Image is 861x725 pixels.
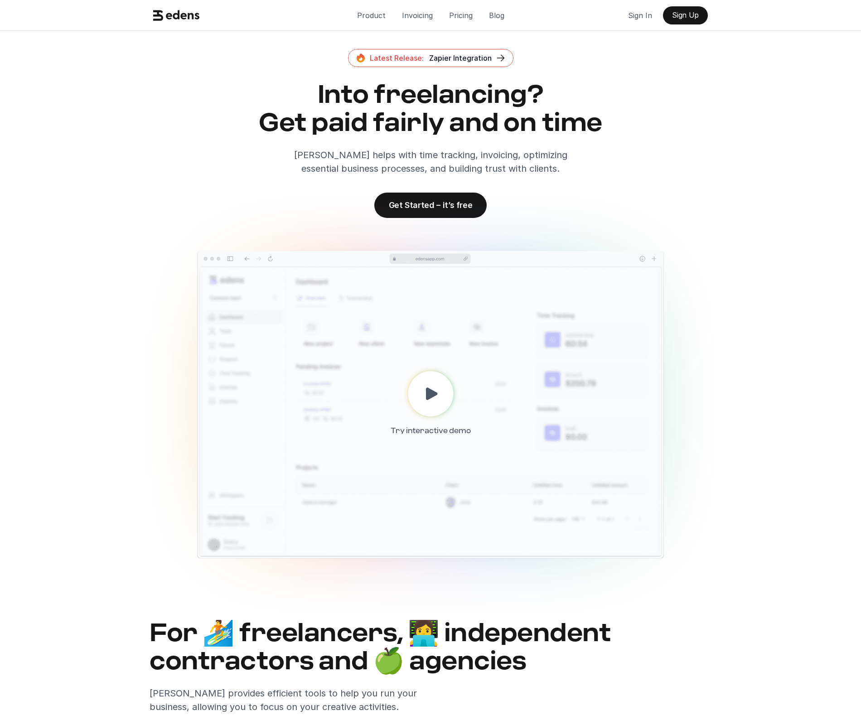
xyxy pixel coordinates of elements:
span: Latest Release: [370,53,424,63]
a: Blog [482,6,512,24]
p: Get Started – it’s free [389,200,473,210]
p: Pricing [449,9,473,22]
h2: Into freelancing? Get paid fairly and on time [150,82,711,137]
a: Sign In [621,6,659,24]
p: [PERSON_NAME] provides efficient tools to help you run your business, allowing you to focus on yo... [150,686,423,714]
a: Pricing [442,6,480,24]
p: Product [357,9,386,22]
a: Product [350,6,393,24]
p: Sign In [628,9,652,22]
span: Zapier Integration [429,53,492,63]
p: Blog [489,9,504,22]
p: Sign Up [672,11,699,19]
p: Try interactive demo [391,424,471,438]
p: Invoicing [402,9,433,22]
h2: For 🏄 freelancers, 👩‍💻 independent contractors and 🍏 agencies [150,620,711,676]
a: Latest Release:Zapier Integration [348,49,513,67]
a: Sign Up [663,6,708,24]
a: Get Started – it’s free [374,193,487,218]
p: [PERSON_NAME] helps with time tracking, invoicing, optimizing essential business processes, and b... [277,148,585,175]
a: Invoicing [395,6,440,24]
